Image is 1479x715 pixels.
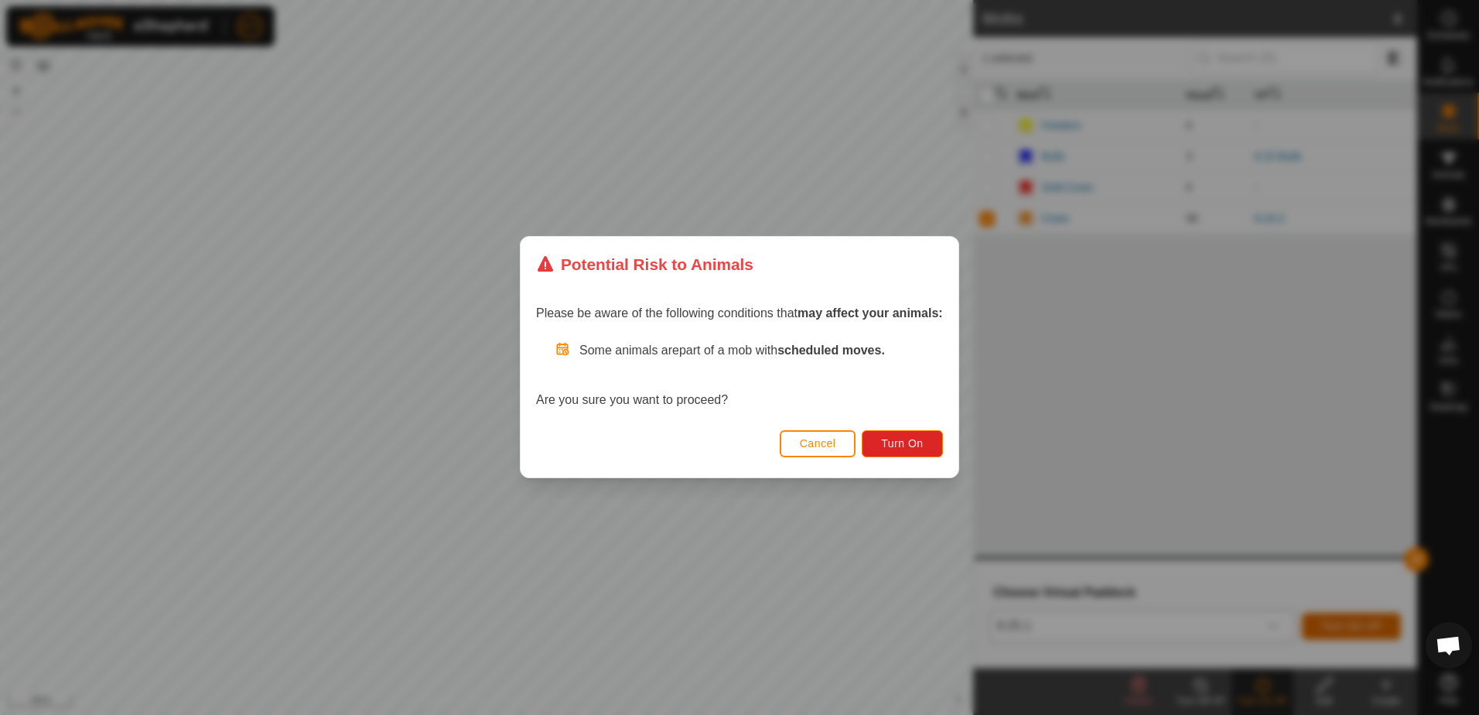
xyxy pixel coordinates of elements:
span: Turn On [882,438,924,450]
strong: may affect your animals: [798,307,943,320]
span: Cancel [800,438,836,450]
span: Please be aware of the following conditions that [536,307,943,320]
div: Are you sure you want to proceed? [536,342,943,410]
button: Turn On [862,430,943,457]
p: Some animals are [579,342,943,361]
span: part of a mob with [679,344,885,357]
button: Cancel [780,430,856,457]
strong: scheduled moves. [777,344,885,357]
div: Open chat [1426,622,1472,669]
div: Potential Risk to Animals [536,252,753,276]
